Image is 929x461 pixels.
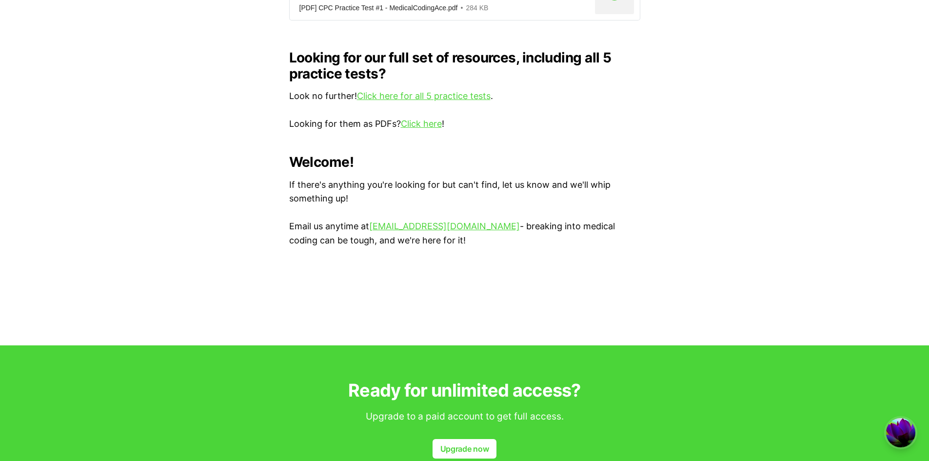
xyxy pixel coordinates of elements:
h2: Welcome! [289,154,640,170]
h2: Looking for our full set of resources, including all 5 practice tests? [289,50,640,81]
p: Looking for them as PDFs? ! [289,117,640,131]
div: 284 KB [458,3,489,12]
a: [EMAIL_ADDRESS][DOMAIN_NAME] [369,221,520,231]
p: If there's anything you're looking for but can't find, let us know and we'll whip something up! [289,178,640,206]
h3: Ready for unlimited access? [338,381,592,401]
div: Upgrade to a paid account to get full access. [338,410,592,423]
a: Upgrade now [433,439,496,459]
iframe: portal-trigger [878,413,929,461]
p: Look no further! . [289,89,640,103]
p: Email us anytime at - breaking into medical coding can be tough, and we're here for it! [289,220,640,248]
a: Click here [401,119,442,129]
a: Click here for all 5 practice tests [357,91,491,101]
div: [PDF] CPC Practice Test #1 - MedicalCodingAce.pdf [299,4,458,12]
